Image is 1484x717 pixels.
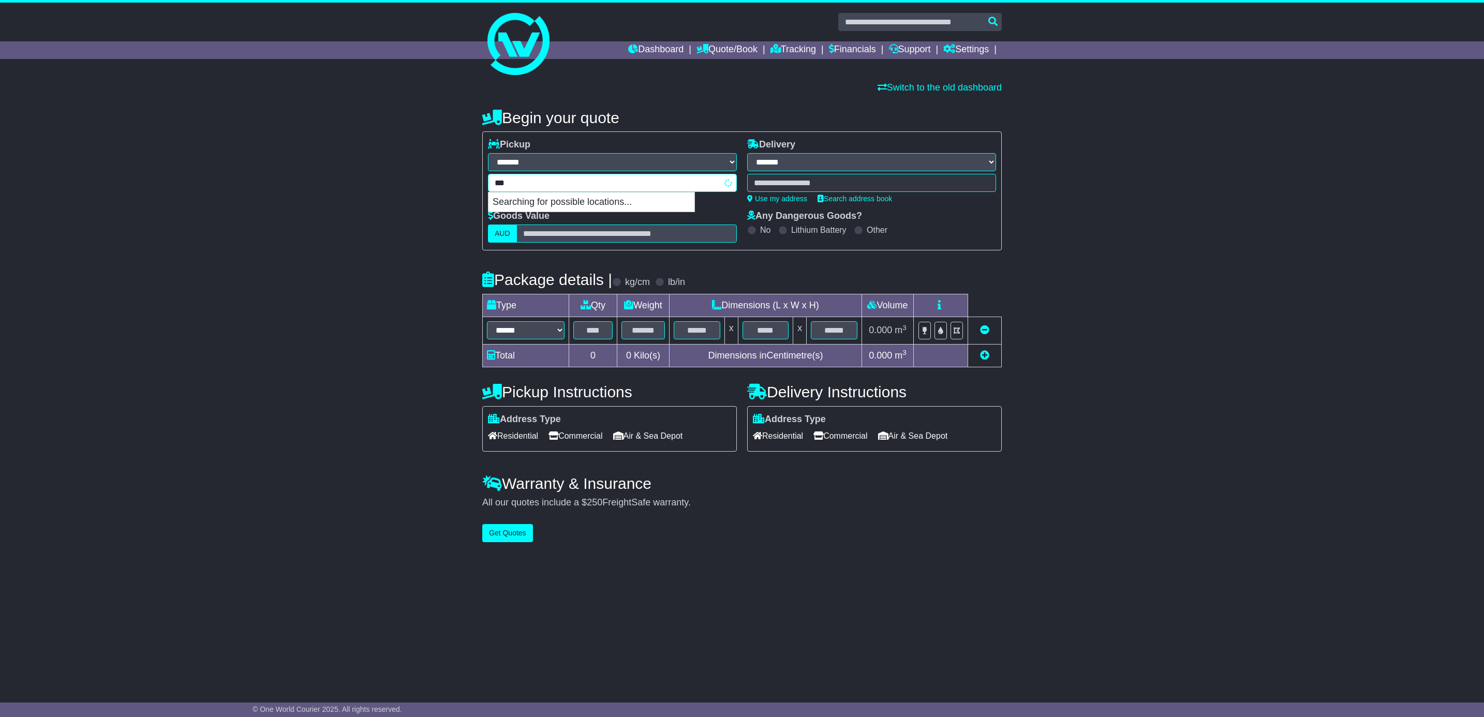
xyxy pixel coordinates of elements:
[818,195,892,203] a: Search address book
[869,350,892,361] span: 0.000
[482,524,533,542] button: Get Quotes
[889,41,931,59] a: Support
[867,225,887,235] label: Other
[613,428,683,444] span: Air & Sea Depot
[724,317,738,344] td: x
[862,294,913,317] td: Volume
[626,350,631,361] span: 0
[829,41,876,59] a: Financials
[770,41,816,59] a: Tracking
[625,277,650,288] label: kg/cm
[669,344,862,367] td: Dimensions in Centimetre(s)
[488,428,538,444] span: Residential
[488,139,530,151] label: Pickup
[482,475,1002,492] h4: Warranty & Insurance
[980,325,989,335] a: Remove this item
[482,497,1002,509] div: All our quotes include a $ FreightSafe warranty.
[488,192,694,212] p: Searching for possible locations...
[253,705,402,713] span: © One World Courier 2025. All rights reserved.
[793,317,807,344] td: x
[482,109,1002,126] h4: Begin your quote
[980,350,989,361] a: Add new item
[488,174,737,192] typeahead: Please provide city
[747,211,862,222] label: Any Dangerous Goods?
[902,349,907,356] sup: 3
[943,41,989,59] a: Settings
[869,325,892,335] span: 0.000
[895,325,907,335] span: m
[587,497,602,507] span: 250
[617,344,670,367] td: Kilo(s)
[668,277,685,288] label: lb/in
[548,428,602,444] span: Commercial
[902,324,907,332] sup: 3
[483,294,569,317] td: Type
[669,294,862,317] td: Dimensions (L x W x H)
[628,41,684,59] a: Dashboard
[569,294,617,317] td: Qty
[753,414,826,425] label: Address Type
[482,271,612,288] h4: Package details |
[569,344,617,367] td: 0
[747,139,795,151] label: Delivery
[895,350,907,361] span: m
[753,428,803,444] span: Residential
[813,428,867,444] span: Commercial
[747,383,1002,400] h4: Delivery Instructions
[747,195,807,203] a: Use my address
[878,82,1002,93] a: Switch to the old dashboard
[482,383,737,400] h4: Pickup Instructions
[696,41,758,59] a: Quote/Book
[488,225,517,243] label: AUD
[483,344,569,367] td: Total
[791,225,847,235] label: Lithium Battery
[760,225,770,235] label: No
[488,211,550,222] label: Goods Value
[488,414,561,425] label: Address Type
[878,428,948,444] span: Air & Sea Depot
[617,294,670,317] td: Weight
